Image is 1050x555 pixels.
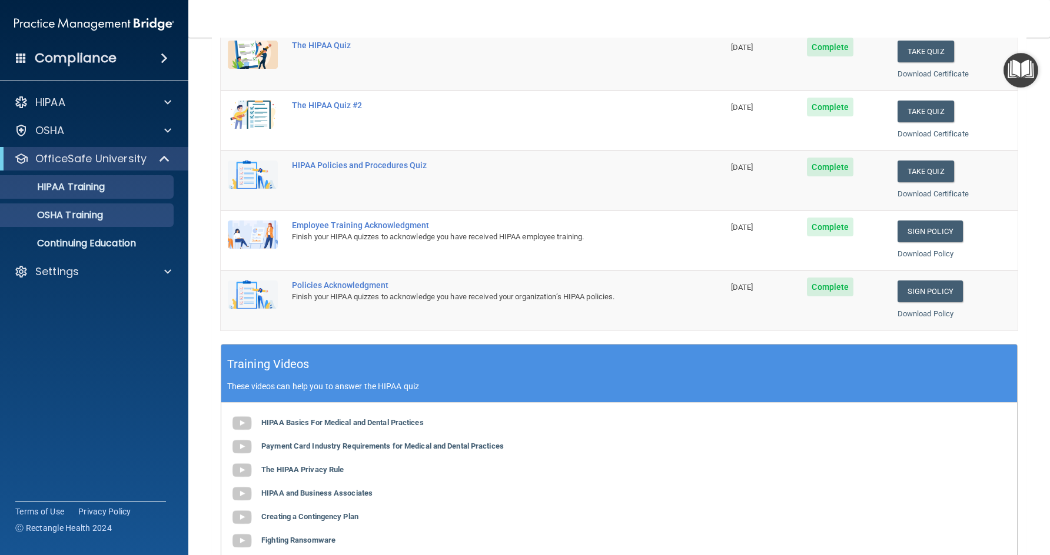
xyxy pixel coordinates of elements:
p: OSHA Training [8,209,103,221]
p: These videos can help you to answer the HIPAA quiz [227,382,1011,391]
div: The HIPAA Quiz #2 [292,101,665,110]
b: HIPAA and Business Associates [261,489,373,497]
span: [DATE] [731,283,753,292]
span: [DATE] [731,163,753,172]
iframe: Drift Widget Chat Controller [991,474,1036,519]
a: Terms of Use [15,506,64,517]
p: HIPAA [35,95,65,109]
span: Complete [807,38,853,56]
span: [DATE] [731,43,753,52]
img: gray_youtube_icon.38fcd6cc.png [230,435,254,459]
img: gray_youtube_icon.38fcd6cc.png [230,529,254,553]
span: Complete [807,218,853,236]
a: Download Certificate [898,189,969,198]
img: gray_youtube_icon.38fcd6cc.png [230,482,254,506]
span: Complete [807,158,853,176]
span: [DATE] [731,103,753,112]
div: The HIPAA Quiz [292,41,665,50]
button: Take Quiz [898,101,954,122]
a: Download Policy [898,309,954,318]
h4: Compliance [35,50,117,66]
button: Open Resource Center [1004,53,1038,88]
img: gray_youtube_icon.38fcd6cc.png [230,506,254,529]
button: Take Quiz [898,41,954,62]
a: HIPAA [14,95,171,109]
span: Complete [807,98,853,116]
button: Take Quiz [898,161,954,182]
div: Finish your HIPAA quizzes to acknowledge you have received HIPAA employee training. [292,230,665,244]
b: HIPAA Basics For Medical and Dental Practices [261,418,424,427]
img: gray_youtube_icon.38fcd6cc.png [230,412,254,435]
b: Creating a Contingency Plan [261,512,358,521]
a: Sign Policy [898,280,963,302]
img: PMB logo [14,12,174,36]
img: gray_youtube_icon.38fcd6cc.png [230,459,254,482]
a: Settings [14,265,171,279]
p: OSHA [35,123,65,138]
span: Ⓒ Rectangle Health 2024 [15,522,112,534]
a: Download Certificate [898,129,969,138]
a: Privacy Policy [78,506,131,517]
div: Finish your HIPAA quizzes to acknowledge you have received your organization’s HIPAA policies. [292,290,665,304]
div: Employee Training Acknowledgment [292,220,665,230]
p: Settings [35,265,79,279]
p: HIPAA Training [8,181,105,193]
a: Download Policy [898,249,954,258]
a: Sign Policy [898,220,963,242]
span: [DATE] [731,223,753,232]
a: OfficeSafe University [14,152,171,166]
div: HIPAA Policies and Procedures Quiz [292,161,665,170]
b: Payment Card Industry Requirements for Medical and Dental Practices [261,442,504,450]
b: The HIPAA Privacy Rule [261,465,344,474]
b: Fighting Ransomware [261,536,335,544]
div: Policies Acknowledgment [292,280,665,290]
p: Continuing Education [8,238,168,249]
p: OfficeSafe University [35,152,147,166]
span: Complete [807,277,853,296]
a: OSHA [14,123,171,138]
a: Download Certificate [898,69,969,78]
h5: Training Videos [227,354,310,375]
